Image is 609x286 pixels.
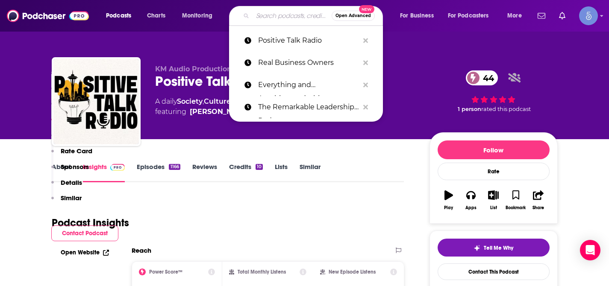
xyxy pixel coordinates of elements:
p: Sponsors [61,163,89,171]
a: Kevin Mcdonald [190,107,251,117]
h2: New Episode Listens [329,269,376,275]
input: Search podcasts, credits, & more... [253,9,332,23]
p: Similar [61,194,82,202]
div: Apps [465,205,477,210]
span: Logged in as Spiral5-G1 [579,6,598,25]
button: Follow [438,140,550,159]
p: The Remarkable Leadership Podcast [258,96,359,118]
button: Details [51,178,82,194]
a: Show notifications dropdown [534,9,549,23]
a: Similar [300,163,321,182]
p: Details [61,178,82,187]
img: Podchaser - Follow, Share and Rate Podcasts [7,8,89,24]
button: Contact Podcast [51,225,118,241]
img: tell me why sparkle [474,245,480,251]
a: Everything and Anything..and a bit [DEMOGRAPHIC_DATA] [229,74,383,96]
div: Share [533,205,544,210]
span: New [359,5,374,13]
button: Similar [51,194,82,210]
a: Credits10 [229,163,263,182]
button: Open AdvancedNew [332,11,375,21]
p: Real Business Owners [258,52,359,74]
button: tell me why sparkleTell Me Why [438,239,550,257]
span: featuring [155,107,320,117]
span: More [507,10,522,22]
div: A daily podcast [155,96,320,117]
span: , [203,97,204,105]
a: Charts [141,9,171,23]
button: open menu [176,9,224,23]
button: Play [438,185,460,216]
span: Open Advanced [335,14,371,18]
span: Charts [147,10,165,22]
span: For Podcasters [448,10,489,22]
div: List [490,205,497,210]
a: Contact This Podcast [438,263,550,280]
a: Episodes1166 [137,163,180,182]
div: 44 1 personrated this podcast [430,65,558,118]
a: Show notifications dropdown [556,9,569,23]
button: open menu [501,9,533,23]
h2: Reach [132,246,151,254]
a: Lists [275,163,288,182]
a: Reviews [192,163,217,182]
p: Everything and Anything..and a bit gay [258,74,359,96]
button: Share [527,185,549,216]
a: Real Business Owners [229,52,383,74]
span: 44 [474,70,498,85]
button: open menu [394,9,444,23]
span: Monitoring [182,10,212,22]
div: Play [444,205,453,210]
span: For Business [400,10,434,22]
button: Show profile menu [579,6,598,25]
div: 1166 [169,164,180,170]
span: rated this podcast [481,106,531,112]
span: Tell Me Why [484,245,513,251]
h2: Total Monthly Listens [238,269,286,275]
button: Sponsors [51,163,89,178]
div: Rate [438,163,550,180]
div: Search podcasts, credits, & more... [237,6,391,26]
a: Culture [204,97,231,105]
div: Open Intercom Messenger [580,240,600,260]
a: The Remarkable Leadership Podcast [229,96,383,118]
a: Society [177,97,203,105]
button: Bookmark [505,185,527,216]
a: Positive Talk Radio [229,29,383,52]
button: List [482,185,504,216]
h2: Power Score™ [149,269,182,275]
img: Positive Talk Radio [53,59,139,144]
button: Apps [460,185,482,216]
a: Open Website [61,249,109,256]
span: KM Audio Productions LLC [155,65,251,73]
a: 44 [466,70,498,85]
span: Podcasts [106,10,131,22]
p: Positive Talk Radio [258,29,359,52]
div: 10 [256,164,263,170]
div: Bookmark [506,205,526,210]
img: User Profile [579,6,598,25]
span: 1 person [458,106,481,112]
button: open menu [100,9,142,23]
button: open menu [442,9,501,23]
